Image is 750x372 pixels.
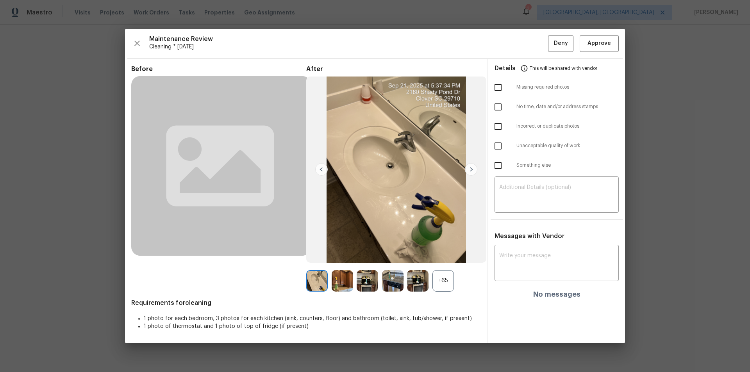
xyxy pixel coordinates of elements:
span: Maintenance Review [149,35,548,43]
img: left-chevron-button-url [315,163,328,176]
div: Something else [488,156,625,175]
span: Missing required photos [516,84,619,91]
img: right-chevron-button-url [465,163,477,176]
button: Approve [580,35,619,52]
li: 1 photo of thermostat and 1 photo of top of fridge (if present) [144,322,481,330]
span: This will be shared with vendor [530,59,597,78]
div: +65 [432,270,454,292]
span: Unacceptable quality of work [516,142,619,149]
div: Unacceptable quality of work [488,136,625,156]
span: Something else [516,162,619,169]
span: Cleaning * [DATE] [149,43,548,51]
li: 1 photo for each bedroom, 3 photos for each kitchen (sink, counters, floor) and bathroom (toilet,... [144,315,481,322]
span: Incorrect or duplicate photos [516,123,619,130]
button: Deny [548,35,573,52]
span: Before [131,65,306,73]
span: Deny [554,39,568,48]
div: Missing required photos [488,78,625,97]
span: No time, date and/or address stamps [516,103,619,110]
span: After [306,65,481,73]
span: Requirements for cleaning [131,299,481,307]
h4: No messages [533,290,580,298]
div: No time, date and/or address stamps [488,97,625,117]
span: Approve [587,39,611,48]
span: Details [495,59,516,78]
div: Incorrect or duplicate photos [488,117,625,136]
span: Messages with Vendor [495,233,564,239]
